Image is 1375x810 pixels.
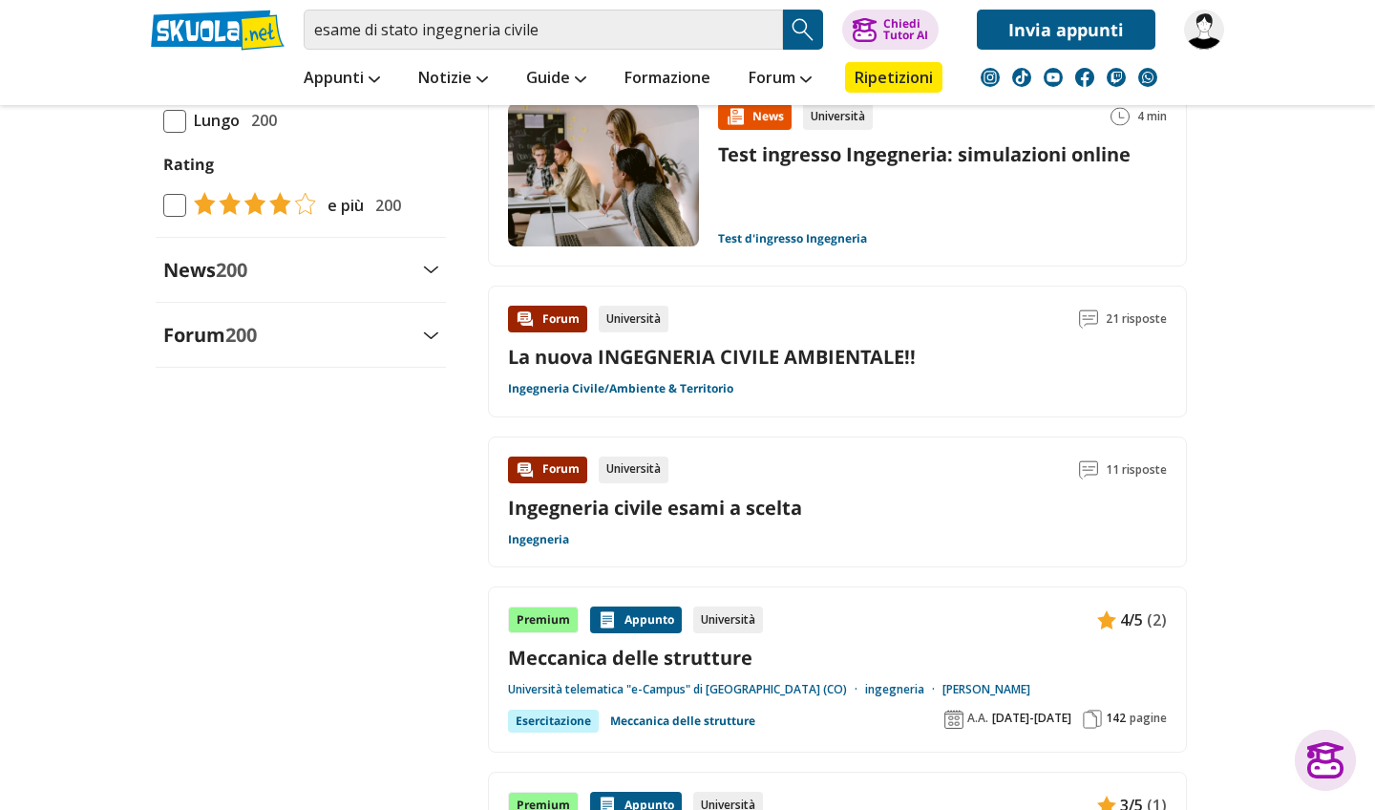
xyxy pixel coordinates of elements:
[842,10,939,50] button: ChiediTutor AI
[783,10,823,50] button: Search Button
[590,607,682,633] div: Appunto
[1138,68,1157,87] img: WhatsApp
[992,711,1071,726] span: [DATE]-[DATE]
[508,495,802,521] a: Ingegneria civile esami a scelta
[865,682,942,697] a: ingegneria
[1012,68,1031,87] img: tiktok
[718,141,1131,167] a: Test ingresso Ingegneria: simulazioni online
[508,645,1167,671] a: Meccanica delle strutture
[789,15,817,44] img: Cerca appunti, riassunti o versioni
[1137,103,1167,130] span: 4 min
[744,62,816,96] a: Forum
[521,62,591,96] a: Guide
[299,62,385,96] a: Appunti
[186,192,316,215] img: tasso di risposta 4+
[508,457,587,483] div: Forum
[693,607,763,633] div: Università
[1184,10,1224,50] img: michelen_
[610,710,755,733] a: Meccanica delle strutture
[1111,107,1130,126] img: Tempo lettura
[977,10,1155,50] a: Invia appunti
[944,710,963,729] img: Anno accademico
[599,306,668,332] div: Università
[508,710,599,733] div: Esercitazione
[516,309,535,329] img: Forum contenuto
[1079,309,1098,329] img: Commenti lettura
[620,62,715,96] a: Formazione
[1107,68,1126,87] img: twitch
[598,610,617,629] img: Appunti contenuto
[1106,711,1126,726] span: 142
[967,711,988,726] span: A.A.
[508,344,916,370] a: La nuova INGEGNERIA CIVILE AMBIENTALE!!
[1075,68,1094,87] img: facebook
[516,460,535,480] img: Forum contenuto
[1097,610,1116,629] img: Appunti contenuto
[508,381,733,396] a: Ingegneria Civile/Ambiente & Territorio
[981,68,1000,87] img: instagram
[216,257,247,283] span: 200
[883,18,928,41] div: Chiedi Tutor AI
[225,322,257,348] span: 200
[508,682,865,697] a: Università telematica "e-Campus" di [GEOGRAPHIC_DATA] (CO)
[423,266,438,273] img: Apri e chiudi sezione
[942,682,1030,697] a: [PERSON_NAME]
[599,457,668,483] div: Università
[845,62,942,93] a: Ripetizioni
[508,607,579,633] div: Premium
[413,62,493,96] a: Notizie
[163,257,247,283] label: News
[1106,457,1167,483] span: 11 risposte
[368,193,401,218] span: 200
[1079,460,1098,480] img: Commenti lettura
[508,306,587,332] div: Forum
[718,231,867,246] a: Test d'ingresso Ingegneria
[1083,710,1102,729] img: Pagine
[423,331,438,339] img: Apri e chiudi sezione
[508,532,569,547] a: Ingegneria
[1147,607,1167,632] span: (2)
[163,152,438,177] label: Rating
[1130,711,1167,726] span: pagine
[243,108,277,133] span: 200
[163,322,257,348] label: Forum
[803,103,873,130] div: Università
[1106,306,1167,332] span: 21 risposte
[304,10,783,50] input: Cerca appunti, riassunti o versioni
[508,103,699,246] img: Immagine news
[320,193,364,218] span: e più
[718,103,792,130] div: News
[1044,68,1063,87] img: youtube
[186,108,240,133] span: Lungo
[726,107,745,126] img: News contenuto
[1120,607,1143,632] span: 4/5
